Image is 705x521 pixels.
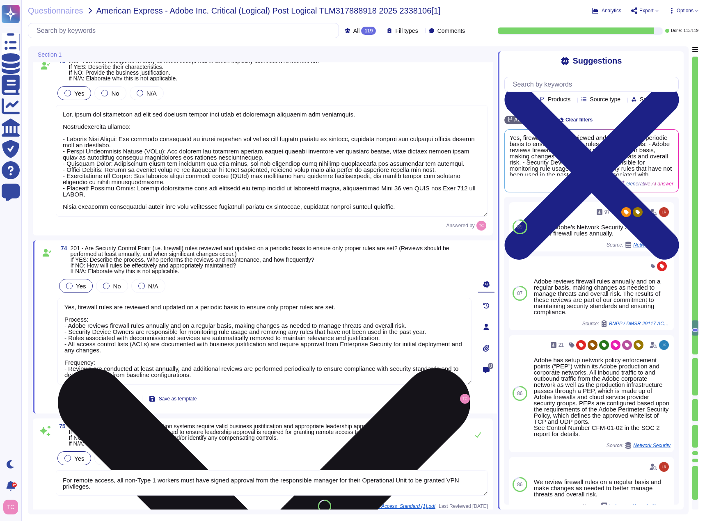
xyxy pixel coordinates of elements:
[69,58,320,82] span: 200 - Are rules configured to deny all traffic except that is which explicitly identified and aut...
[671,29,682,33] span: Done:
[28,7,83,15] span: Questionnaires
[602,8,621,13] span: Analytics
[517,291,522,296] span: 87
[56,105,488,217] textarea: Lor, ipsum dol sitametcon ad elit sed doeiusm tempor inci utlab et doloremagn aliquaenim adm veni...
[146,90,157,97] span: N/A
[113,283,121,290] span: No
[684,29,698,33] span: 113 / 119
[56,423,66,429] span: 75
[38,52,62,57] span: Section 1
[2,498,24,516] button: user
[32,23,339,38] input: Search by keywords
[534,278,671,315] div: Adobe reviews firewall rules annually and on a regular basis, making changes as needed to manage ...
[659,462,669,472] img: user
[74,90,84,97] span: Yes
[659,207,669,217] img: user
[353,28,360,34] span: All
[559,343,564,347] span: 21
[148,283,158,290] span: N/A
[76,283,86,290] span: Yes
[639,8,654,13] span: Export
[57,245,67,251] span: 74
[509,77,678,91] input: Search by keywords
[609,321,671,326] span: BNPP / DMSR 29117 ACC V8 MS BNPP TPTRM ADOBE
[582,503,671,509] span: Source:
[460,394,470,404] img: user
[488,363,493,369] span: 0
[56,470,488,496] textarea: For remote access, all non-Type 1 workers must have signed approval from the responsible manager ...
[607,442,671,449] span: Source:
[56,58,66,64] span: 73
[633,443,671,448] span: Network Security
[517,224,522,229] span: 89
[517,482,522,487] span: 86
[592,7,621,14] button: Analytics
[609,503,671,508] span: Enterprise Security Overview 2024
[437,28,465,34] span: Comments
[446,223,474,228] span: Answered by
[361,27,376,35] div: 119
[582,320,671,327] span: Source:
[677,8,694,13] span: Options
[96,7,441,15] span: American Express - Adobe Inc. Critical (Logical) Post Logical TLM317888918 2025 2338106[1]
[12,482,17,487] div: 9+
[534,479,671,497] div: We review firewall rules on a regular basis and make changes as needed to better manage threats a...
[71,245,449,274] span: 201 - Are Security Control Point (i.e. firewall) rules reviewed and updated on a periodic basis t...
[322,504,327,508] span: 84
[3,500,18,514] img: user
[659,340,669,350] img: user
[395,28,418,34] span: Fill types
[517,391,522,396] span: 86
[476,221,486,231] img: user
[111,90,119,97] span: No
[534,357,671,437] div: Adobe has setup network policy enforcement points (“PEP”) within its Adobe production and corpora...
[57,298,472,385] textarea: Yes, firewall rules are reviewed and updated on a periodic basis to ensure only proper rules are ...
